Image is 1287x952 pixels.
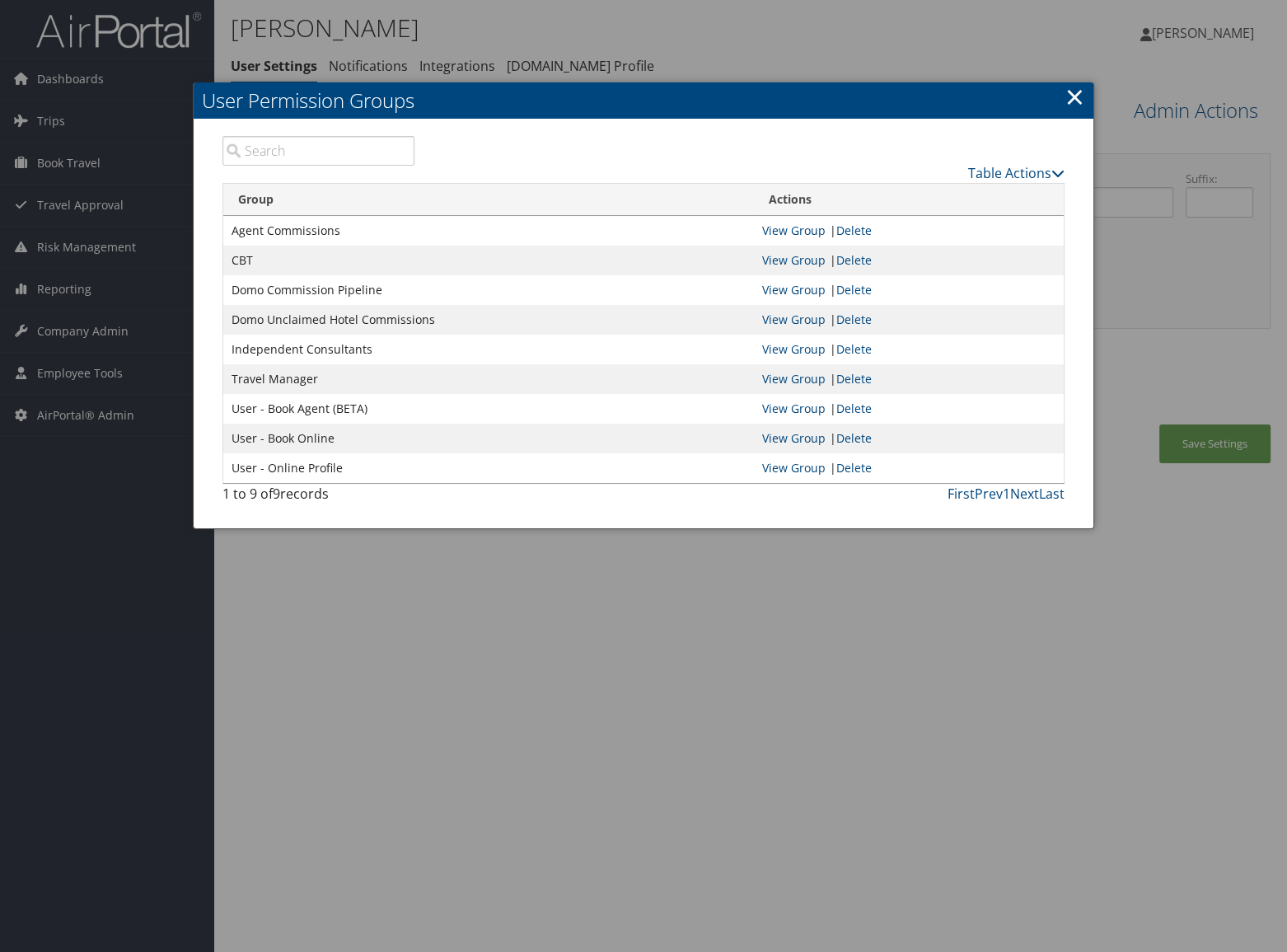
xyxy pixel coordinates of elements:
a: 1 [1003,485,1010,503]
a: Delete [836,371,872,387]
td: User - Book Agent (BETA) [223,394,754,424]
td: Domo Commission Pipeline [223,275,754,305]
a: Delete [836,282,872,298]
td: Travel Manager [223,364,754,394]
td: | [754,275,1064,305]
td: User - Book Online [223,424,754,453]
td: | [754,364,1064,394]
td: | [754,453,1064,483]
a: Delete [836,430,872,446]
a: View Group [762,282,826,298]
a: View Group [762,341,826,357]
a: Prev [975,485,1003,503]
a: Delete [836,223,872,238]
a: Delete [836,460,872,476]
th: Actions [754,184,1064,216]
td: | [754,394,1064,424]
td: | [754,216,1064,246]
a: Table Actions [968,164,1065,182]
td: Domo Unclaimed Hotel Commissions [223,305,754,335]
span: 9 [273,485,280,503]
a: Delete [836,341,872,357]
a: Delete [836,401,872,416]
a: View Group [762,312,826,327]
th: Group: activate to sort column descending [223,184,754,216]
td: CBT [223,246,754,275]
td: | [754,305,1064,335]
a: Delete [836,312,872,327]
a: View Group [762,401,826,416]
td: User - Online Profile [223,453,754,483]
a: View Group [762,223,826,238]
a: Last [1039,485,1065,503]
a: View Group [762,252,826,268]
td: Independent Consultants [223,335,754,364]
h2: User Permission Groups [194,82,1093,119]
a: Close [1065,80,1084,113]
td: | [754,335,1064,364]
td: Agent Commissions [223,216,754,246]
td: | [754,246,1064,275]
a: View Group [762,371,826,387]
div: 1 to 9 of records [222,484,414,512]
a: View Group [762,460,826,476]
td: | [754,424,1064,453]
input: Search [222,136,414,166]
a: Delete [836,252,872,268]
a: View Group [762,430,826,446]
a: First [948,485,975,503]
a: Next [1010,485,1039,503]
